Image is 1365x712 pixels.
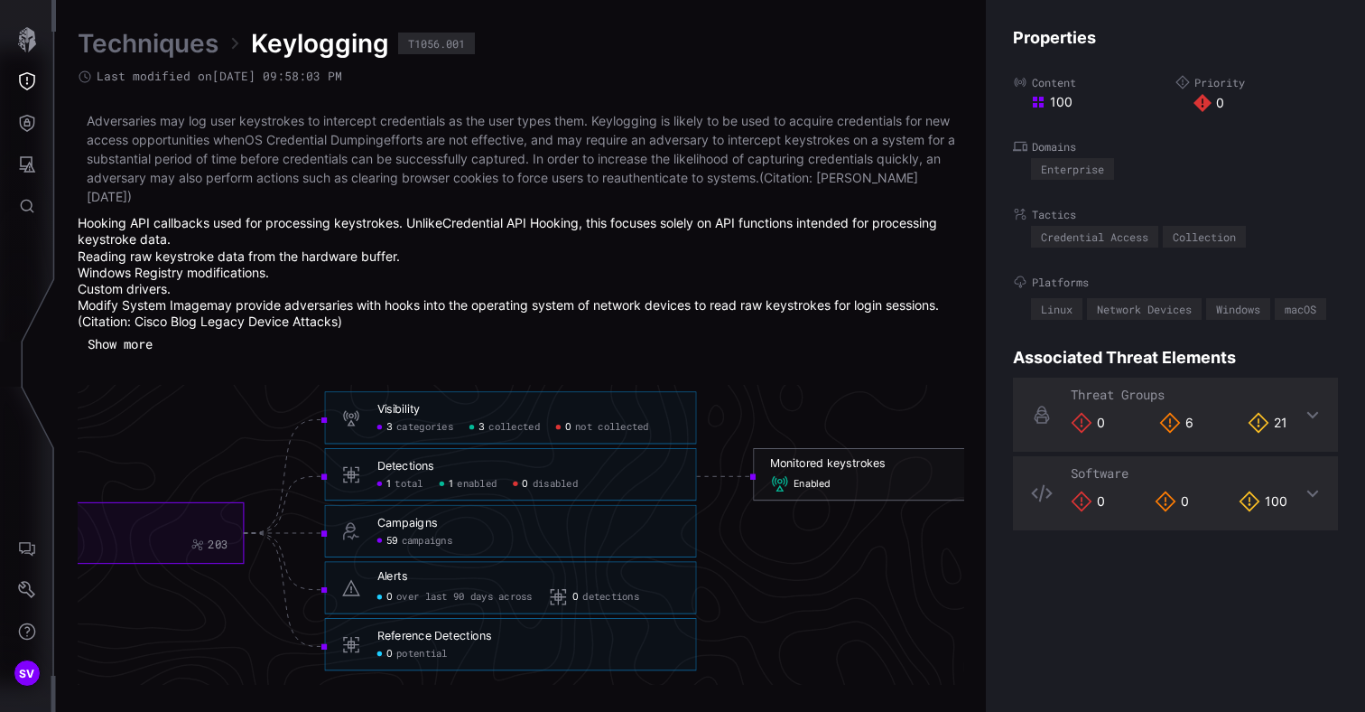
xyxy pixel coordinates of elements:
div: Campaigns [377,515,437,529]
div: Collection [1173,231,1236,242]
label: Domains [1013,139,1338,154]
span: not collected [575,421,649,434]
span: 0 [522,477,528,490]
li: may provide adversaries with hooks into the operating system of network devices to read raw keyst... [78,297,964,330]
span: 1 [449,477,453,490]
div: 0 [1155,491,1189,512]
div: 0 [1193,94,1338,112]
div: Credential Access [1041,231,1148,242]
li: Windows Registry modifications. [78,265,964,281]
span: 0 [565,421,571,434]
div: Enterprise [1041,164,1104,174]
div: Visibility [377,402,420,417]
button: SV [1,652,53,694]
div: T1056.001 [408,38,465,49]
span: detections [582,591,639,604]
span: Enabled [794,477,830,490]
div: 0 [1071,491,1105,512]
span: potential [396,647,447,660]
li: Reading raw keystroke data from the hardware buffer. [78,248,964,265]
button: Show more [78,331,162,358]
div: 203 [208,538,227,552]
span: SV [19,664,35,683]
div: Alerts [377,568,407,583]
div: Monitored keystrokes [770,455,885,470]
li: Custom drivers. [78,281,964,297]
label: Priority [1175,75,1338,89]
div: Linux [1041,304,1072,314]
div: 6 [1159,412,1193,434]
h4: Associated Threat Elements [1013,347,1338,368]
span: 3 [386,421,393,434]
span: campaigns [402,534,452,547]
label: Platforms [1013,275,1338,289]
span: 3 [478,421,485,434]
li: Hooking API callbacks used for processing keystrokes. Unlike , this focuses solely on API functio... [78,215,964,248]
div: 100 [1031,94,1175,110]
div: Network Devices [1097,304,1192,314]
div: 21 [1248,412,1287,434]
a: Credential API Hooking [442,215,579,230]
div: Reference Detections [377,629,491,643]
span: total [395,477,422,490]
span: 59 [386,534,398,547]
div: Detections [377,458,434,473]
h4: Properties [1013,27,1338,48]
time: [DATE] 09:58:03 PM [212,68,342,84]
span: 0 [386,647,393,660]
span: 0 [386,591,393,604]
div: 0 [1071,412,1105,434]
span: categories [396,421,453,434]
label: Content [1013,75,1175,89]
div: 100 [1239,491,1287,512]
a: Techniques [78,27,218,60]
span: 1 [386,477,391,490]
a: Modify System Image [78,297,207,313]
div: Windows [1216,304,1260,314]
span: Last modified on [97,69,342,84]
span: collected [488,421,539,434]
a: OS Credential Dumping [245,132,384,147]
span: Software [1071,464,1128,482]
span: 0 [572,591,579,604]
span: Threat Groups [1071,386,1165,403]
span: disabled [533,477,578,490]
p: Adversaries may log user keystrokes to intercept credentials as the user types them. Keylogging i... [87,111,955,206]
label: Tactics [1013,207,1338,221]
span: Keylogging [251,27,389,60]
div: macOS [1285,304,1316,314]
span: over last 90 days across [396,591,533,604]
span: enabled [457,477,497,490]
